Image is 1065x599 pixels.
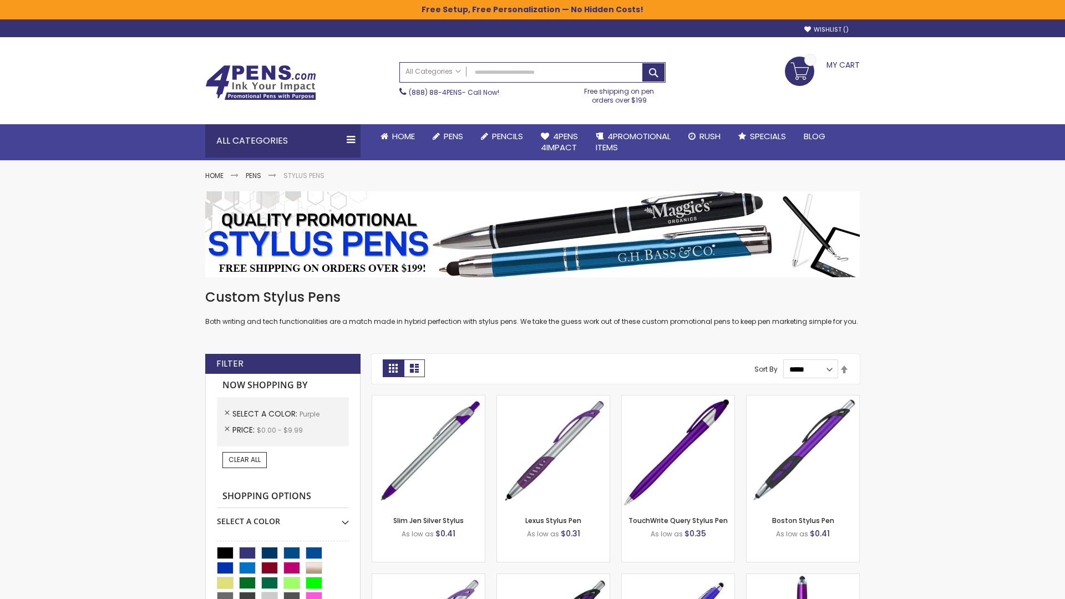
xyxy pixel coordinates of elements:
span: As low as [776,529,808,539]
span: $0.31 [561,528,580,539]
span: Home [392,130,415,142]
div: Both writing and tech functionalities are a match made in hybrid perfection with stylus pens. We ... [205,288,860,327]
span: $0.35 [684,528,706,539]
span: Pencils [492,130,523,142]
span: Rush [699,130,721,142]
span: As low as [527,529,559,539]
a: Slim Jen Silver Stylus [393,516,464,525]
img: Boston Stylus Pen-Purple [747,395,859,508]
a: Blog [795,124,834,149]
div: All Categories [205,124,361,158]
a: Boston Stylus Pen [772,516,834,525]
a: Lexus Metallic Stylus Pen-Purple [497,573,610,583]
span: Clear All [229,455,261,464]
a: Boston Stylus Pen-Purple [747,395,859,404]
div: Select A Color [217,508,349,527]
span: As low as [651,529,683,539]
a: Specials [729,124,795,149]
a: Boston Silver Stylus Pen-Purple [372,573,485,583]
img: 4Pens Custom Pens and Promotional Products [205,65,316,100]
a: Lexus Stylus Pen-Purple [497,395,610,404]
a: TouchWrite Query Stylus Pen-Purple [622,395,734,404]
a: Slim Jen Silver Stylus-Purple [372,395,485,404]
span: Select A Color [232,408,300,419]
span: As low as [402,529,434,539]
span: Price [232,424,257,435]
label: Sort By [754,364,778,374]
strong: Filter [216,358,244,370]
a: 4PROMOTIONALITEMS [587,124,679,160]
a: TouchWrite Command Stylus Pen-Purple [747,573,859,583]
span: $0.00 - $9.99 [257,425,303,435]
a: Wishlist [804,26,849,34]
a: 4Pens4impact [532,124,587,160]
span: 4PROMOTIONAL ITEMS [596,130,671,153]
span: $0.41 [435,528,455,539]
strong: Now Shopping by [217,374,349,397]
span: $0.41 [810,528,830,539]
a: Clear All [222,452,267,468]
a: Lexus Stylus Pen [525,516,581,525]
a: Home [372,124,424,149]
span: - Call Now! [409,88,499,97]
img: Stylus Pens [205,191,860,277]
strong: Shopping Options [217,485,349,509]
a: TouchWrite Query Stylus Pen [628,516,728,525]
img: Lexus Stylus Pen-Purple [497,395,610,508]
strong: Stylus Pens [283,171,324,180]
img: Slim Jen Silver Stylus-Purple [372,395,485,508]
h1: Custom Stylus Pens [205,288,860,306]
a: Rush [679,124,729,149]
a: Pens [246,171,261,180]
strong: Grid [383,359,404,377]
span: Purple [300,409,319,419]
span: 4Pens 4impact [541,130,578,153]
a: All Categories [400,63,466,81]
span: Pens [444,130,463,142]
a: Sierra Stylus Twist Pen-Purple [622,573,734,583]
a: Home [205,171,224,180]
a: (888) 88-4PENS [409,88,462,97]
div: Free shipping on pen orders over $199 [573,83,666,105]
img: TouchWrite Query Stylus Pen-Purple [622,395,734,508]
span: Specials [750,130,786,142]
a: Pens [424,124,472,149]
span: Blog [804,130,825,142]
a: Pencils [472,124,532,149]
span: All Categories [405,67,461,76]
